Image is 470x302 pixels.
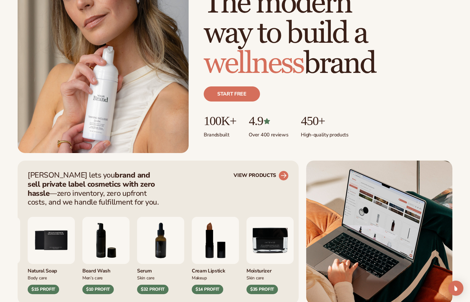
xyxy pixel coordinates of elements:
[137,217,184,294] div: 7 / 9
[246,264,294,274] div: Moisturizer
[204,45,304,82] span: wellness
[192,285,223,294] div: $14 PROFIT
[28,170,155,198] strong: brand and sell private label cosmetics with zero hassle
[204,86,260,102] a: Start free
[234,171,289,181] a: VIEW PRODUCTS
[82,285,114,294] div: $10 PROFIT
[448,281,463,296] div: Open Intercom Messenger
[192,274,239,281] div: Makeup
[192,264,239,274] div: Cream Lipstick
[82,217,130,294] div: 6 / 9
[28,217,75,264] img: Nature bar of soap.
[246,217,294,264] img: Moisturizer.
[137,285,169,294] div: $32 PROFIT
[246,285,278,294] div: $35 PROFIT
[301,128,348,138] p: High-quality products
[301,114,348,128] p: 450+
[28,285,59,294] div: $15 PROFIT
[246,274,294,281] div: Skin Care
[192,217,239,264] img: Luxury cream lipstick.
[249,128,288,138] p: Over 400 reviews
[192,217,239,294] div: 8 / 9
[82,217,130,264] img: Foaming beard wash.
[82,264,130,274] div: Beard Wash
[204,114,236,128] p: 100K+
[137,217,184,264] img: Collagen and retinol serum.
[249,114,288,128] p: 4.9
[28,264,75,274] div: Natural Soap
[137,274,184,281] div: Skin Care
[28,171,163,207] p: [PERSON_NAME] lets you —zero inventory, zero upfront costs, and we handle fulfillment for you.
[137,264,184,274] div: Serum
[28,217,75,294] div: 5 / 9
[246,217,294,294] div: 9 / 9
[28,274,75,281] div: Body Care
[204,128,236,138] p: Brands built
[82,274,130,281] div: Men’s Care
